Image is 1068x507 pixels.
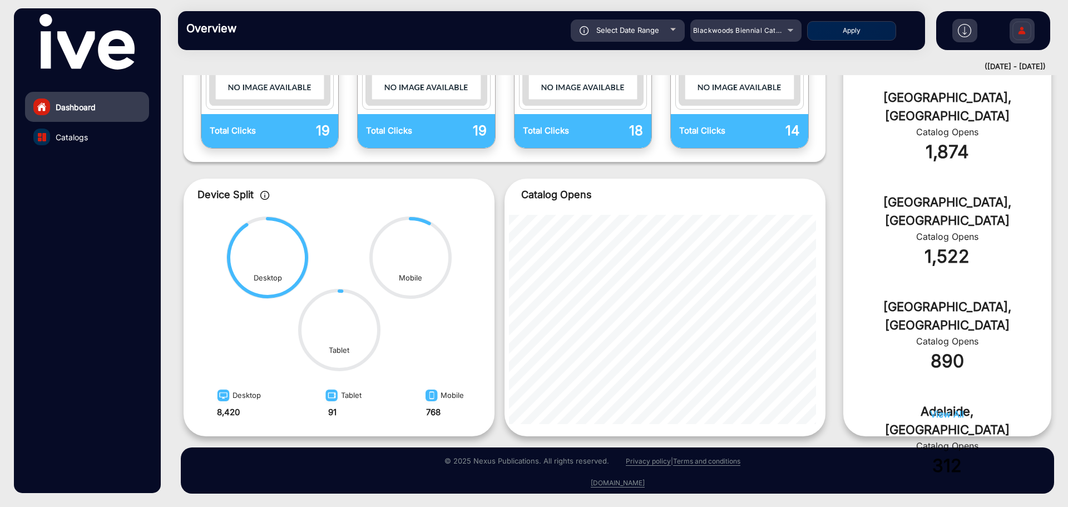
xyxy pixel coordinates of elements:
[860,193,1035,230] div: [GEOGRAPHIC_DATA], [GEOGRAPHIC_DATA]
[197,189,254,200] span: Device Split
[930,407,964,431] button: View All
[328,407,337,417] strong: 91
[521,187,809,202] p: Catalog Opens
[807,21,896,41] button: Apply
[860,139,1035,165] div: 1,874
[860,334,1035,348] div: Catalog Opens
[254,273,282,284] div: Desktop
[1010,13,1034,52] img: Sign%20Up.svg
[25,122,149,152] a: Catalogs
[591,479,645,488] a: [DOMAIN_NAME]
[958,24,971,37] img: h2download.svg
[860,298,1035,334] div: [GEOGRAPHIC_DATA], [GEOGRAPHIC_DATA]
[860,452,1035,479] div: 312
[860,402,1035,439] div: Adelaide, [GEOGRAPHIC_DATA]
[217,407,240,417] strong: 8,420
[426,121,486,141] p: 19
[523,125,583,137] p: Total Clicks
[930,408,964,420] span: View All
[583,121,643,141] p: 18
[214,388,233,406] img: image
[860,439,1035,452] div: Catalog Opens
[270,121,330,141] p: 19
[39,14,134,70] img: vmg-logo
[596,26,659,35] span: Select Date Range
[37,102,47,112] img: home
[167,61,1046,72] div: ([DATE] - [DATE])
[422,386,464,406] div: Mobile
[860,348,1035,375] div: 890
[580,26,589,35] img: icon
[25,92,149,122] a: Dashboard
[860,230,1035,243] div: Catalog Opens
[740,121,800,141] p: 14
[38,133,46,141] img: catalog
[693,26,798,35] span: Blackwoods Biennial Catalogue
[860,125,1035,139] div: Catalog Opens
[399,273,422,284] div: Mobile
[860,243,1035,270] div: 1,522
[56,131,88,143] span: Catalogs
[860,88,1035,125] div: [GEOGRAPHIC_DATA], [GEOGRAPHIC_DATA]
[444,456,609,465] small: © 2025 Nexus Publications. All rights reserved.
[260,191,270,200] img: icon
[329,345,349,356] div: Tablet
[626,457,671,466] a: Privacy policy
[322,388,341,406] img: image
[214,386,261,406] div: Desktop
[671,457,673,465] a: |
[366,125,426,137] p: Total Clicks
[422,388,441,406] img: image
[673,457,740,466] a: Terms and conditions
[322,386,362,406] div: Tablet
[679,125,739,137] p: Total Clicks
[210,125,270,137] p: Total Clicks
[56,101,96,113] span: Dashboard
[186,22,342,35] h3: Overview
[426,407,441,417] strong: 768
